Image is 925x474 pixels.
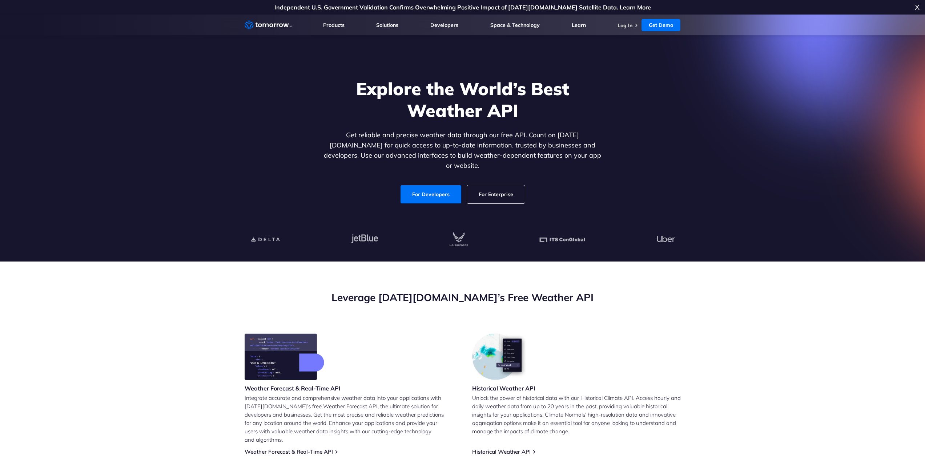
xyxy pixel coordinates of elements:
[274,4,651,11] a: Independent U.S. Government Validation Confirms Overwhelming Positive Impact of [DATE][DOMAIN_NAM...
[472,384,535,392] h3: Historical Weather API
[472,448,531,455] a: Historical Weather API
[572,22,586,28] a: Learn
[376,22,398,28] a: Solutions
[430,22,458,28] a: Developers
[245,20,292,31] a: Home link
[322,130,603,171] p: Get reliable and precise weather data through our free API. Count on [DATE][DOMAIN_NAME] for quic...
[245,448,333,455] a: Weather Forecast & Real-Time API
[245,384,341,392] h3: Weather Forecast & Real-Time API
[322,78,603,121] h1: Explore the World’s Best Weather API
[618,22,632,29] a: Log In
[323,22,345,28] a: Products
[245,291,681,304] h2: Leverage [DATE][DOMAIN_NAME]’s Free Weather API
[245,394,453,444] p: Integrate accurate and comprehensive weather data into your applications with [DATE][DOMAIN_NAME]...
[642,19,680,31] a: Get Demo
[401,185,461,203] a: For Developers
[472,394,681,435] p: Unlock the power of historical data with our Historical Climate API. Access hourly and daily weat...
[490,22,540,28] a: Space & Technology
[467,185,525,203] a: For Enterprise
